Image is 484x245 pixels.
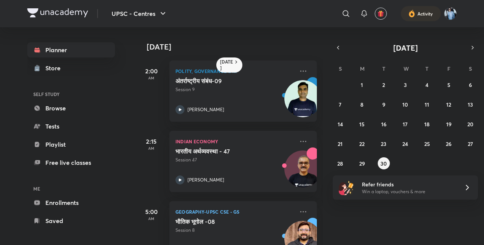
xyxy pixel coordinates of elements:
[175,218,270,225] h5: भौतिक भूगोल -08
[378,98,390,110] button: September 9, 2025
[443,138,455,150] button: September 26, 2025
[339,101,341,108] abbr: September 7, 2025
[443,98,455,110] button: September 12, 2025
[360,65,365,72] abbr: Monday
[399,138,411,150] button: September 24, 2025
[447,81,450,88] abbr: September 5, 2025
[136,207,166,216] h5: 5:00
[175,77,270,85] h5: अंतर्राष्ट्रीय संबंध-09
[334,98,346,110] button: September 7, 2025
[468,101,473,108] abbr: September 13, 2025
[443,79,455,91] button: September 5, 2025
[382,81,385,88] abbr: September 2, 2025
[444,7,457,20] img: Shipu
[175,207,294,216] p: Geography-UPSC CSE - GS
[469,81,472,88] abbr: September 6, 2025
[378,118,390,130] button: September 16, 2025
[188,106,224,113] p: [PERSON_NAME]
[359,140,365,147] abbr: September 22, 2025
[136,67,166,76] h5: 2:00
[27,195,115,210] a: Enrollments
[339,65,342,72] abbr: Sunday
[425,101,429,108] abbr: September 11, 2025
[424,140,430,147] abbr: September 25, 2025
[27,8,88,17] img: Company Logo
[421,138,433,150] button: September 25, 2025
[446,101,451,108] abbr: September 12, 2025
[408,9,415,18] img: activity
[147,42,324,51] h4: [DATE]
[404,81,407,88] abbr: September 3, 2025
[421,98,433,110] button: September 11, 2025
[334,118,346,130] button: September 14, 2025
[381,121,386,128] abbr: September 16, 2025
[425,81,428,88] abbr: September 4, 2025
[27,101,115,116] a: Browse
[188,177,224,183] p: [PERSON_NAME]
[343,42,467,53] button: [DATE]
[378,157,390,169] button: September 30, 2025
[403,121,408,128] abbr: September 17, 2025
[338,121,343,128] abbr: September 14, 2025
[447,65,450,72] abbr: Friday
[27,137,115,152] a: Playlist
[382,65,385,72] abbr: Tuesday
[360,101,363,108] abbr: September 8, 2025
[421,79,433,91] button: September 4, 2025
[136,216,166,221] p: AM
[356,157,368,169] button: September 29, 2025
[446,121,451,128] abbr: September 19, 2025
[220,59,233,71] h6: [DATE]
[27,155,115,170] a: Free live classes
[402,140,408,147] abbr: September 24, 2025
[359,160,365,167] abbr: September 29, 2025
[27,60,115,76] a: Store
[362,180,455,188] h6: Refer friends
[464,79,476,91] button: September 6, 2025
[464,98,476,110] button: September 13, 2025
[378,79,390,91] button: September 2, 2025
[356,79,368,91] button: September 1, 2025
[399,79,411,91] button: September 3, 2025
[175,147,270,155] h5: भारतीय अर्थव्यवस्था - 47
[107,6,172,21] button: UPSC - Centres
[27,88,115,101] h6: SELF STUDY
[361,81,363,88] abbr: September 1, 2025
[27,119,115,134] a: Tests
[402,101,408,108] abbr: September 10, 2025
[469,65,472,72] abbr: Saturday
[382,101,385,108] abbr: September 9, 2025
[399,118,411,130] button: September 17, 2025
[375,8,387,20] button: avatar
[421,118,433,130] button: September 18, 2025
[424,121,430,128] abbr: September 18, 2025
[27,8,88,19] a: Company Logo
[464,138,476,150] button: September 27, 2025
[356,118,368,130] button: September 15, 2025
[334,157,346,169] button: September 28, 2025
[464,118,476,130] button: September 20, 2025
[443,118,455,130] button: September 19, 2025
[403,65,409,72] abbr: Wednesday
[337,160,343,167] abbr: September 28, 2025
[175,157,294,163] p: Session 47
[378,138,390,150] button: September 23, 2025
[467,121,473,128] abbr: September 20, 2025
[285,155,321,191] img: Avatar
[334,138,346,150] button: September 21, 2025
[338,140,343,147] abbr: September 21, 2025
[175,137,294,146] p: Indian Economy
[175,227,294,234] p: Session 8
[362,188,455,195] p: Win a laptop, vouchers & more
[356,138,368,150] button: September 22, 2025
[468,140,473,147] abbr: September 27, 2025
[446,140,451,147] abbr: September 26, 2025
[399,98,411,110] button: September 10, 2025
[356,98,368,110] button: September 8, 2025
[380,160,387,167] abbr: September 30, 2025
[45,64,65,73] div: Store
[175,86,294,93] p: Session 9
[175,67,294,76] p: Polity, Governance & IR
[359,121,365,128] abbr: September 15, 2025
[393,43,418,53] span: [DATE]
